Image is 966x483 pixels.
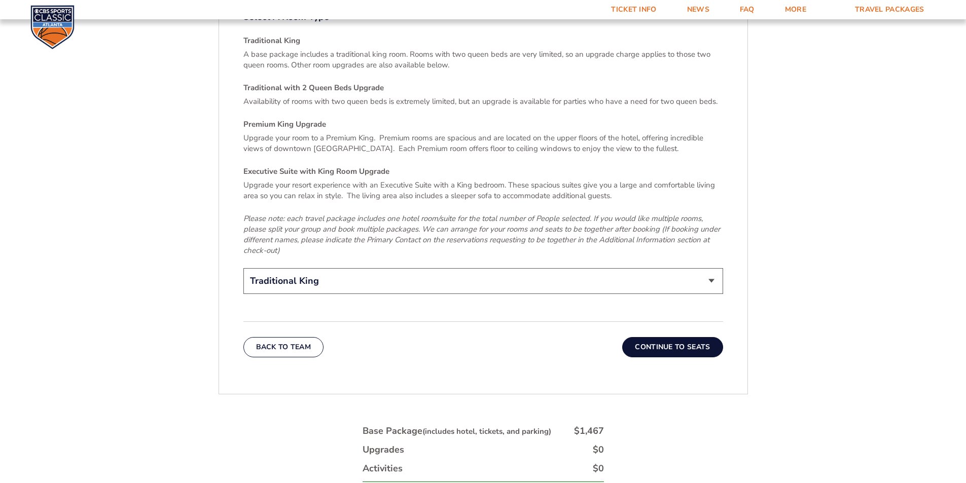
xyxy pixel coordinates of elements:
em: Please note: each travel package includes one hotel room/suite for the total number of People sel... [243,213,720,255]
div: $0 [593,443,604,456]
div: Upgrades [363,443,404,456]
h4: Executive Suite with King Room Upgrade [243,166,723,177]
button: Continue To Seats [622,337,723,357]
p: Upgrade your room to a Premium King. Premium rooms are spacious and are located on the upper floo... [243,133,723,154]
p: Availability of rooms with two queen beds is extremely limited, but an upgrade is available for p... [243,96,723,107]
small: (includes hotel, tickets, and parking) [422,426,551,436]
div: Base Package [363,425,551,437]
img: CBS Sports Classic [30,5,75,49]
h4: Traditional King [243,35,723,46]
p: A base package includes a traditional king room. Rooms with two queen beds are very limited, so a... [243,49,723,70]
div: Activities [363,462,403,475]
button: Back To Team [243,337,324,357]
div: $1,467 [574,425,604,437]
div: $0 [593,462,604,475]
h4: Traditional with 2 Queen Beds Upgrade [243,83,723,93]
p: Upgrade your resort experience with an Executive Suite with a King bedroom. These spacious suites... [243,180,723,201]
h4: Premium King Upgrade [243,119,723,130]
